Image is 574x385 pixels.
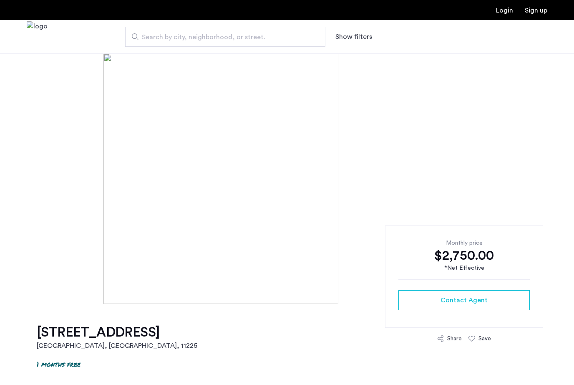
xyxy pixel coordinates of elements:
input: Apartment Search [125,27,325,47]
button: Show or hide filters [335,32,372,42]
div: Share [447,334,462,343]
a: Registration [525,7,547,14]
a: Cazamio Logo [27,21,48,53]
p: 1 months free [37,359,81,369]
span: Search by city, neighborhood, or street. [142,32,302,42]
div: Save [478,334,491,343]
img: logo [27,21,48,53]
a: [STREET_ADDRESS][GEOGRAPHIC_DATA], [GEOGRAPHIC_DATA], 11225 [37,324,197,351]
div: Monthly price [398,239,530,247]
h1: [STREET_ADDRESS] [37,324,197,341]
button: button [398,290,530,310]
span: Contact Agent [441,295,488,305]
h2: [GEOGRAPHIC_DATA], [GEOGRAPHIC_DATA] , 11225 [37,341,197,351]
div: $2,750.00 [398,247,530,264]
a: Login [496,7,513,14]
div: *Net Effective [398,264,530,273]
img: [object%20Object] [103,53,471,304]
